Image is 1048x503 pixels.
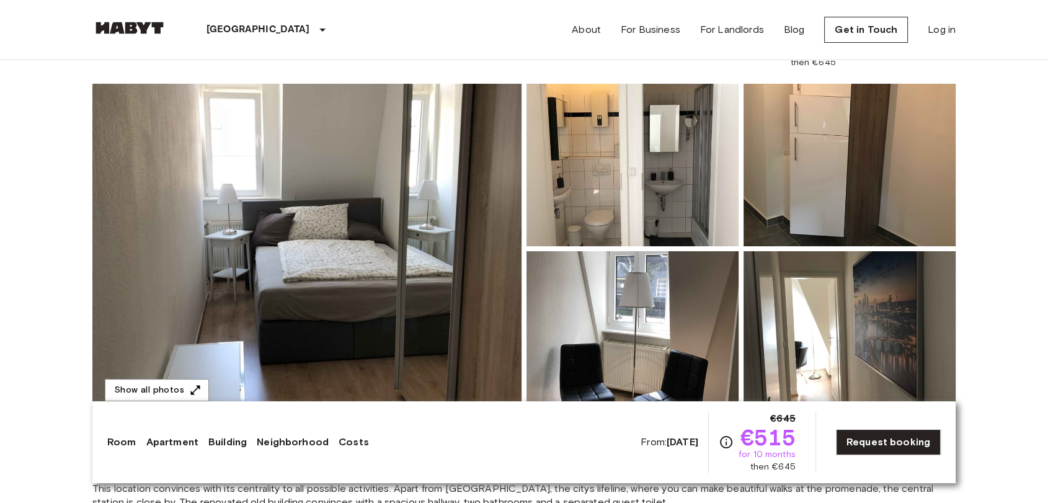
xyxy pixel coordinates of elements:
a: Apartment [146,435,198,450]
a: For Business [621,22,680,37]
a: For Landlords [700,22,764,37]
span: €515 [740,426,796,448]
span: €645 [770,411,796,426]
a: Blog [784,22,805,37]
a: Building [208,435,247,450]
a: Request booking [836,429,941,455]
img: Marketing picture of unit DE-04-029-005-03HF [92,84,522,414]
span: then €645 [790,56,835,69]
svg: Check cost overview for full price breakdown. Please note that discounts apply to new joiners onl... [719,435,734,450]
a: Get in Touch [824,17,908,43]
img: Picture of unit DE-04-029-005-03HF [744,84,956,246]
img: Picture of unit DE-04-029-005-03HF [744,251,956,414]
span: for 10 months [739,448,796,461]
img: Picture of unit DE-04-029-005-03HF [526,84,739,246]
a: Neighborhood [257,435,329,450]
a: Room [107,435,136,450]
b: [DATE] [667,436,698,448]
img: Habyt [92,22,167,34]
a: Costs [339,435,369,450]
a: Log in [928,22,956,37]
button: Show all photos [105,379,209,402]
a: About [572,22,601,37]
img: Picture of unit DE-04-029-005-03HF [526,251,739,414]
span: then €645 [750,461,795,473]
span: From: [641,435,698,449]
p: [GEOGRAPHIC_DATA] [206,22,310,37]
